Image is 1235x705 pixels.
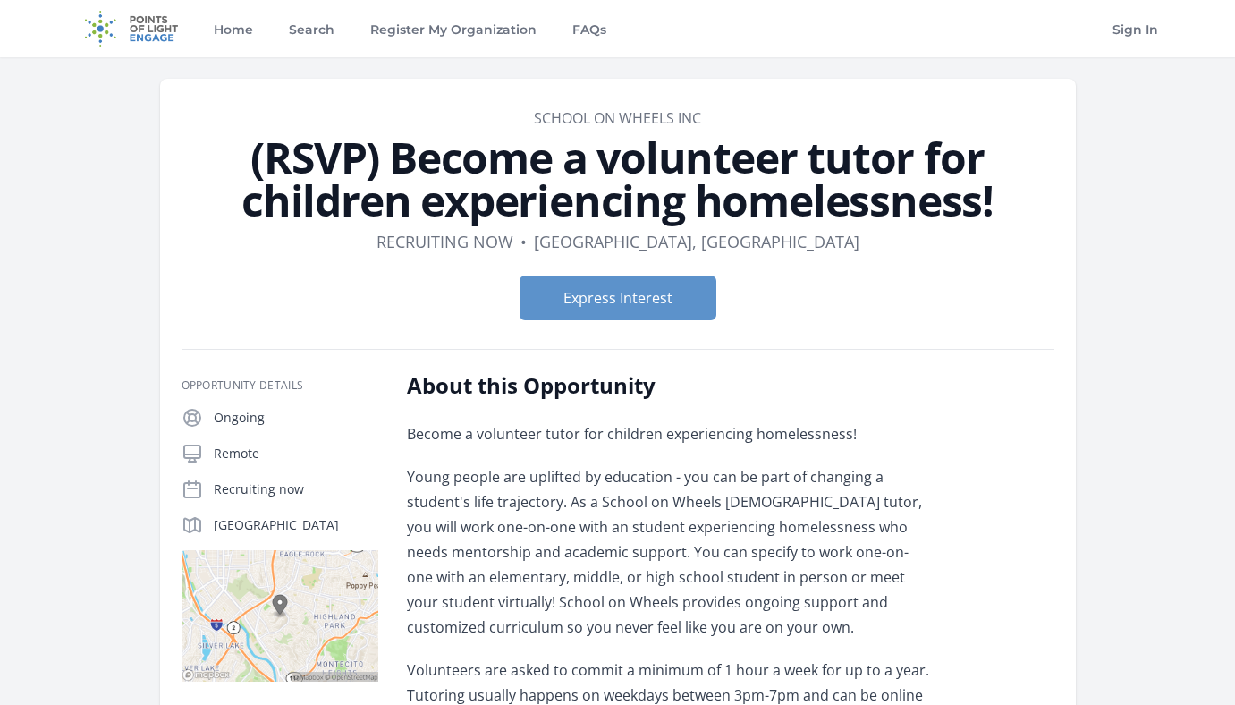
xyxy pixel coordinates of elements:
p: Remote [214,445,378,463]
dd: [GEOGRAPHIC_DATA], [GEOGRAPHIC_DATA] [534,229,859,254]
h1: (RSVP) Become a volunteer tutor for children experiencing homelessness! [182,136,1054,222]
p: [GEOGRAPHIC_DATA] [214,516,378,534]
a: School On Wheels Inc [534,108,701,128]
p: Become a volunteer tutor for children experiencing homelessness! [407,421,930,446]
h2: About this Opportunity [407,371,930,400]
h3: Opportunity Details [182,378,378,393]
img: Map [182,550,378,682]
p: Recruiting now [214,480,378,498]
p: Ongoing [214,409,378,427]
button: Express Interest [520,276,716,320]
dd: Recruiting now [376,229,513,254]
p: Young people are uplifted by education - you can be part of changing a student's life trajectory.... [407,464,930,640]
div: • [520,229,527,254]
